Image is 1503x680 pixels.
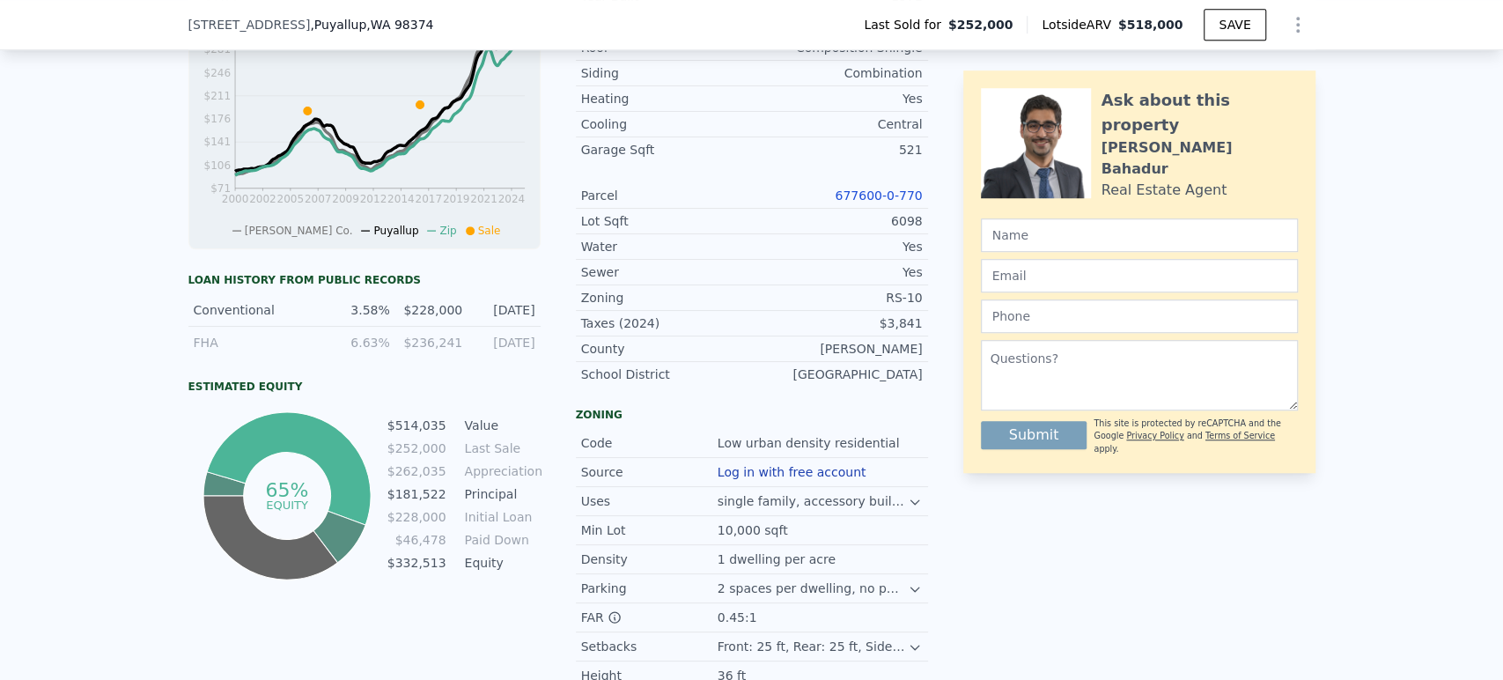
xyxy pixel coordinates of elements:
[1094,418,1297,455] div: This site is protected by reCAPTCHA and the Google and apply.
[581,463,718,481] div: Source
[581,64,752,82] div: Siding
[203,43,231,55] tspan: $281
[752,366,923,383] div: [GEOGRAPHIC_DATA]
[359,193,387,205] tspan: 2012
[835,188,922,203] a: 677600-0-770
[461,530,541,550] td: Paid Down
[310,16,433,33] span: , Puyallup
[1042,16,1117,33] span: Lotside ARV
[387,553,447,573] td: $332,513
[581,434,718,452] div: Code
[328,301,389,319] div: 3.58%
[581,366,752,383] div: School District
[581,638,718,655] div: Setbacks
[203,136,231,148] tspan: $141
[752,340,923,358] div: [PERSON_NAME]
[752,90,923,107] div: Yes
[581,551,718,568] div: Density
[461,484,541,504] td: Principal
[581,521,718,539] div: Min Lot
[266,479,309,501] tspan: 65%
[473,334,534,351] div: [DATE]
[752,314,923,332] div: $3,841
[387,416,447,435] td: $514,035
[581,289,752,307] div: Zoning
[245,225,353,237] span: [PERSON_NAME] Co.
[581,314,752,332] div: Taxes (2024)
[981,299,1298,333] input: Phone
[718,551,839,568] div: 1 dwelling per acre
[581,340,752,358] div: County
[981,421,1087,449] button: Submit
[981,218,1298,252] input: Name
[1101,180,1227,201] div: Real Estate Agent
[752,263,923,281] div: Yes
[581,492,718,510] div: Uses
[461,507,541,527] td: Initial Loan
[718,492,909,510] div: single family, accessory buildings, [DATE] care, recreational facilities, urban agriculture, one ...
[718,465,866,479] button: Log in with free account
[249,193,276,205] tspan: 2002
[718,521,792,539] div: 10,000 sqft
[221,193,248,205] tspan: 2000
[718,638,909,655] div: Front: 25 ft, Rear: 25 ft, Side: 16 ft combined total.
[461,439,541,458] td: Last Sale
[401,334,462,351] div: $236,241
[581,187,752,204] div: Parcel
[718,434,903,452] div: Low urban density residential
[718,580,909,597] div: 2 spaces per dwelling, no parking in front or side setbacks.
[203,113,231,125] tspan: $176
[497,193,525,205] tspan: 2024
[718,609,761,626] div: 0.45:1
[366,18,433,32] span: , WA 98374
[442,193,469,205] tspan: 2019
[210,182,231,195] tspan: $71
[576,408,928,422] div: Zoning
[387,462,447,481] td: $262,035
[1205,431,1275,440] a: Terms of Service
[328,334,389,351] div: 6.63%
[1118,18,1183,32] span: $518,000
[194,301,318,319] div: Conventional
[203,90,231,102] tspan: $211
[1126,431,1183,440] a: Privacy Policy
[1101,137,1298,180] div: [PERSON_NAME] Bahadur
[581,263,752,281] div: Sewer
[387,530,447,550] td: $46,478
[1280,7,1315,42] button: Show Options
[387,507,447,527] td: $228,000
[439,225,456,237] span: Zip
[581,115,752,133] div: Cooling
[981,259,1298,292] input: Email
[581,141,752,159] div: Garage Sqft
[415,193,442,205] tspan: 2017
[752,115,923,133] div: Central
[188,380,541,394] div: Estimated Equity
[948,16,1013,33] span: $252,000
[461,553,541,573] td: Equity
[276,193,304,205] tspan: 2005
[752,212,923,230] div: 6098
[203,67,231,79] tspan: $246
[461,416,541,435] td: Value
[752,289,923,307] div: RS-10
[332,193,359,205] tspan: 2009
[188,16,311,33] span: [STREET_ADDRESS]
[266,498,308,511] tspan: equity
[401,301,462,319] div: $228,000
[470,193,497,205] tspan: 2021
[387,193,415,205] tspan: 2014
[581,238,752,255] div: Water
[304,193,331,205] tspan: 2007
[188,273,541,287] div: Loan history from public records
[1204,9,1265,41] button: SAVE
[581,609,718,626] div: FAR
[752,141,923,159] div: 521
[473,301,534,319] div: [DATE]
[461,462,541,481] td: Appreciation
[387,484,447,504] td: $181,522
[581,580,718,597] div: Parking
[752,238,923,255] div: Yes
[581,90,752,107] div: Heating
[194,334,318,351] div: FHA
